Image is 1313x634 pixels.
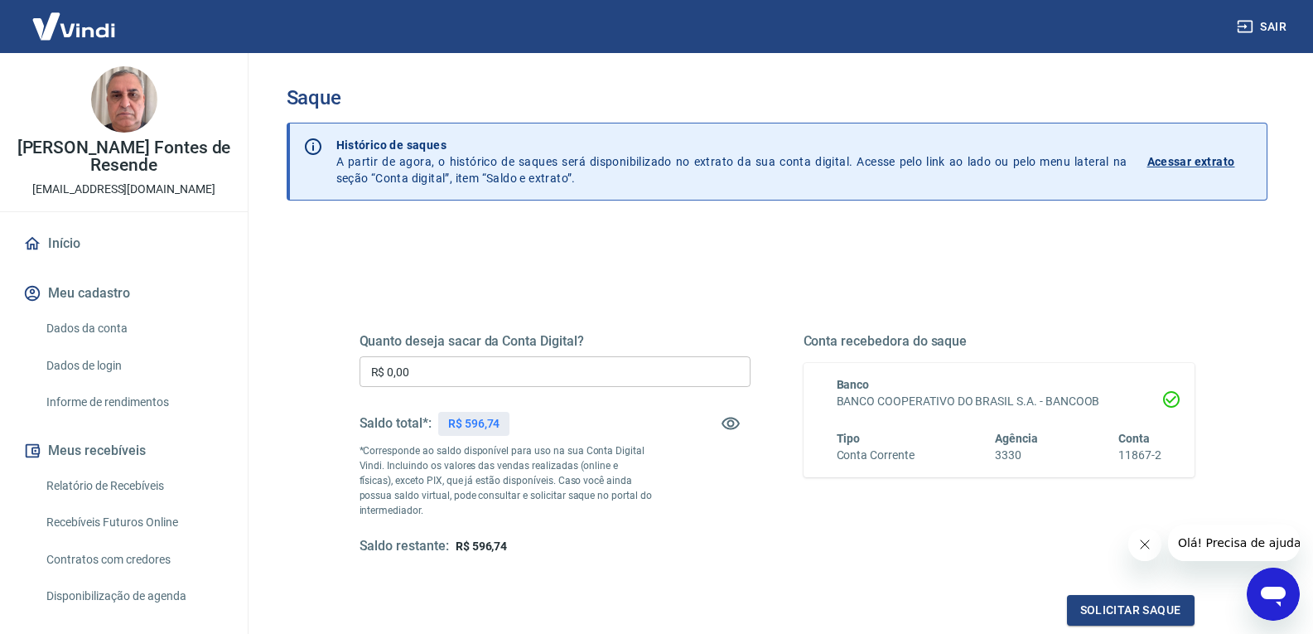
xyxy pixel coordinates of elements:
[13,139,234,174] p: [PERSON_NAME] Fontes de Resende
[1118,447,1161,464] h6: 11867-2
[40,469,228,503] a: Relatório de Recebíveis
[40,349,228,383] a: Dados de login
[1067,595,1195,626] button: Solicitar saque
[91,66,157,133] img: 89d8b9f7-c1a2-4816-80f0-7cc5cfdd2ce2.jpeg
[20,275,228,312] button: Meu cadastro
[456,540,508,553] span: R$ 596,74
[360,443,653,518] p: *Corresponde ao saldo disponível para uso na sua Conta Digital Vindi. Incluindo os valores das ve...
[40,579,228,613] a: Disponibilização de agenda
[1128,528,1161,561] iframe: Fechar mensagem
[995,432,1038,445] span: Agência
[40,385,228,419] a: Informe de rendimentos
[804,333,1195,350] h5: Conta recebedora do saque
[32,181,215,198] p: [EMAIL_ADDRESS][DOMAIN_NAME]
[837,447,915,464] h6: Conta Corrente
[1147,153,1235,170] p: Acessar extrato
[10,12,139,25] span: Olá! Precisa de ajuda?
[336,137,1127,153] p: Histórico de saques
[1247,568,1300,621] iframe: Botão para abrir a janela de mensagens
[837,432,861,445] span: Tipo
[40,543,228,577] a: Contratos com credores
[336,137,1127,186] p: A partir de agora, o histórico de saques será disponibilizado no extrato da sua conta digital. Ac...
[287,86,1267,109] h3: Saque
[20,225,228,262] a: Início
[837,378,870,391] span: Banco
[995,447,1038,464] h6: 3330
[40,506,228,540] a: Recebíveis Futuros Online
[360,333,751,350] h5: Quanto deseja sacar da Conta Digital?
[360,415,432,432] h5: Saldo total*:
[1147,137,1253,186] a: Acessar extrato
[40,312,228,346] a: Dados da conta
[1233,12,1293,42] button: Sair
[837,393,1161,410] h6: BANCO COOPERATIVO DO BRASIL S.A. - BANCOOB
[20,433,228,469] button: Meus recebíveis
[20,1,128,51] img: Vindi
[1118,432,1150,445] span: Conta
[360,538,449,555] h5: Saldo restante:
[448,415,500,433] p: R$ 596,74
[1168,525,1300,561] iframe: Mensagem da empresa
